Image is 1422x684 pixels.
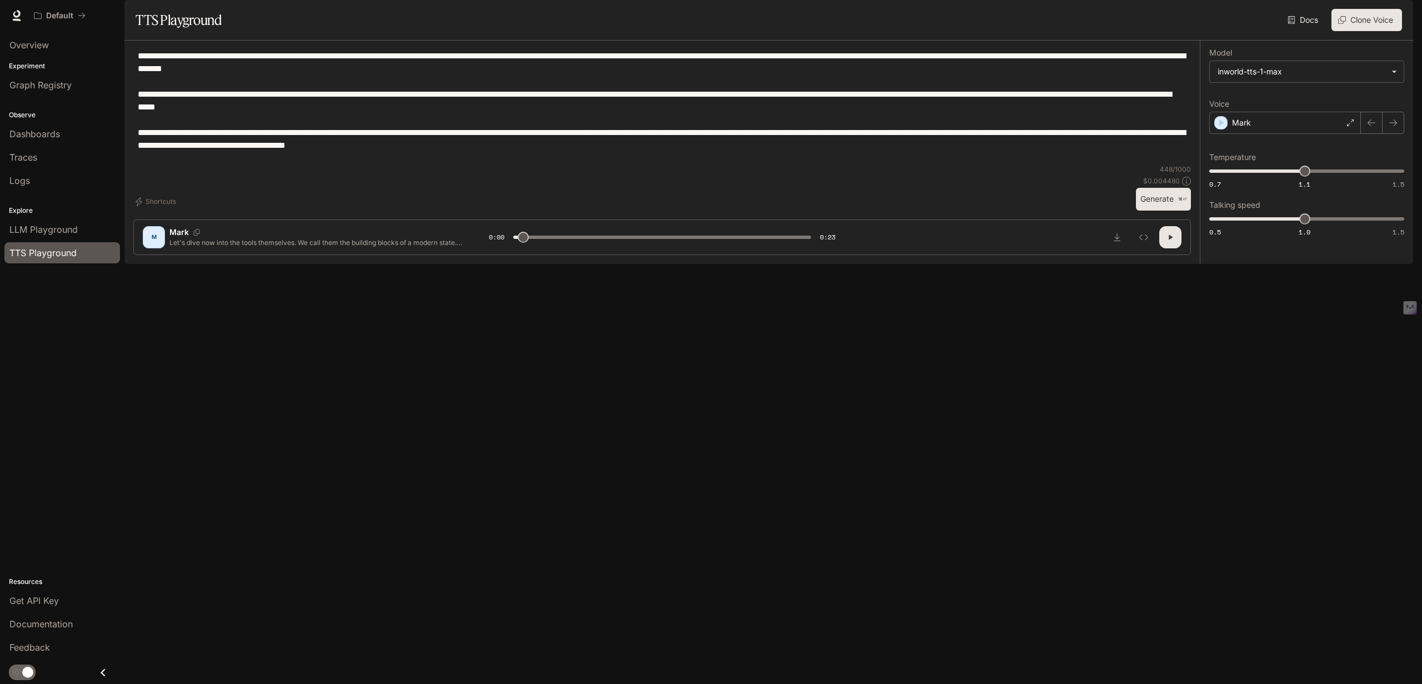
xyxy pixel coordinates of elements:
[29,4,91,27] button: All workspaces
[1209,153,1256,161] p: Temperature
[1209,227,1221,237] span: 0.5
[1218,66,1386,77] div: inworld-tts-1-max
[1209,49,1232,57] p: Model
[169,238,462,247] p: Let's dive now into the tools themselves. We call them the building blocks of a modern state. You...
[1136,188,1191,211] button: Generate⌘⏎
[46,11,73,21] p: Default
[1106,226,1128,248] button: Download audio
[1299,179,1310,189] span: 1.1
[1285,9,1323,31] a: Docs
[1331,9,1402,31] button: Clone Voice
[1232,117,1251,128] p: Mark
[1133,226,1155,248] button: Inspect
[189,229,204,236] button: Copy Voice ID
[169,227,189,238] p: Mark
[145,228,163,246] div: M
[1393,227,1404,237] span: 1.5
[1299,227,1310,237] span: 1.0
[1210,61,1404,82] div: inworld-tts-1-max
[1209,179,1221,189] span: 0.7
[1393,179,1404,189] span: 1.5
[1178,196,1186,203] p: ⌘⏎
[133,193,181,211] button: Shortcuts
[489,232,504,243] span: 0:00
[1209,201,1260,209] p: Talking speed
[136,9,222,31] h1: TTS Playground
[820,232,835,243] span: 0:23
[1209,100,1229,108] p: Voice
